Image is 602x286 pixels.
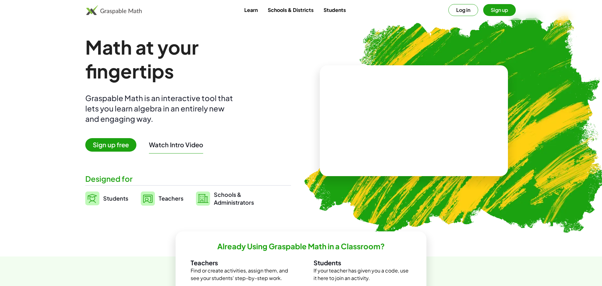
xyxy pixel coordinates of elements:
video: What is this? This is dynamic math notation. Dynamic math notation plays a central role in how Gr... [367,97,461,144]
a: Teachers [141,191,183,206]
h1: Math at your fingertips [85,35,285,83]
button: Log in [448,4,478,16]
img: svg%3e [141,192,155,206]
img: svg%3e [196,192,210,206]
p: If your teacher has given you a code, use it here to join an activity. [314,267,411,282]
a: Learn [239,4,263,16]
img: svg%3e [85,192,99,205]
button: Watch Intro Video [149,141,203,149]
p: Find or create activities, assign them, and see your students' step-by-step work. [191,267,288,282]
span: Teachers [159,195,183,202]
a: Students [85,191,128,206]
h3: Teachers [191,259,288,267]
span: Sign up free [85,138,136,152]
h2: Already Using Graspable Math in a Classroom? [217,241,385,251]
div: Designed for [85,174,291,184]
span: Students [103,195,128,202]
a: Students [319,4,351,16]
div: Graspable Math is an interactive tool that lets you learn algebra in an entirely new and engaging... [85,93,236,124]
button: Sign up [483,4,516,16]
a: Schools & Districts [263,4,319,16]
span: Schools & Administrators [214,191,254,206]
h3: Students [314,259,411,267]
a: Schools &Administrators [196,191,254,206]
